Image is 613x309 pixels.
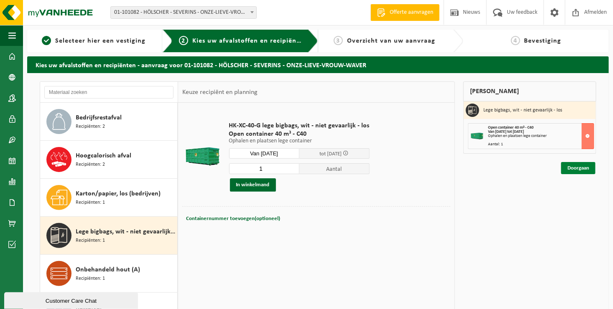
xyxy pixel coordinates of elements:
span: HK-XC-40-G lege bigbags, wit - niet gevaarlijk - los [229,122,370,130]
button: Bedrijfsrestafval Recipiënten: 2 [40,103,178,141]
span: 01-101082 - HÖLSCHER - SEVERINS - ONZE-LIEVE-VROUW-WAVER [110,6,257,19]
div: Keuze recipiënt en planning [178,82,262,103]
span: 2 [179,36,188,45]
a: Offerte aanvragen [370,4,439,21]
input: Selecteer datum [229,148,299,159]
p: Ophalen en plaatsen lege container [229,138,370,144]
button: Onbehandeld hout (A) Recipiënten: 1 [40,255,178,293]
span: 3 [334,36,343,45]
span: Onbehandeld hout (A) [76,265,140,275]
iframe: chat widget [4,291,140,309]
a: Doorgaan [561,162,595,174]
span: 1 [42,36,51,45]
button: Karton/papier, los (bedrijven) Recipiënten: 1 [40,179,178,217]
span: Lege bigbags, wit - niet gevaarlijk - los [76,227,175,237]
span: Karton/papier, los (bedrijven) [76,189,161,199]
span: Recipiënten: 1 [76,237,105,245]
span: 4 [511,36,520,45]
input: Materiaal zoeken [44,86,174,99]
span: Offerte aanvragen [388,8,435,17]
span: Selecteer hier een vestiging [55,38,146,44]
div: Ophalen en plaatsen lege container [488,134,594,138]
span: Aantal [299,163,370,174]
span: Overzicht van uw aanvraag [347,38,435,44]
span: Kies uw afvalstoffen en recipiënten [192,38,307,44]
div: Aantal: 1 [488,142,594,147]
span: Recipiënten: 1 [76,275,105,283]
span: tot [DATE] [320,151,342,157]
button: Containernummer toevoegen(optioneel) [185,213,281,225]
button: In winkelmand [230,178,276,192]
span: Open container 40 m³ - C40 [488,125,534,130]
a: 1Selecteer hier een vestiging [31,36,156,46]
span: Recipiënten: 2 [76,123,105,131]
span: Bevestiging [524,38,562,44]
strong: Van [DATE] tot [DATE] [488,129,524,134]
button: Hoogcalorisch afval Recipiënten: 2 [40,141,178,179]
span: Recipiënten: 1 [76,199,105,207]
span: Open container 40 m³ - C40 [229,130,370,138]
span: Bedrijfsrestafval [76,113,122,123]
span: Recipiënten: 2 [76,161,105,169]
h3: Lege bigbags, wit - niet gevaarlijk - los [483,104,562,117]
h2: Kies uw afvalstoffen en recipiënten - aanvraag voor 01-101082 - HÖLSCHER - SEVERINS - ONZE-LIEVE-... [27,56,609,73]
span: Hoogcalorisch afval [76,151,131,161]
button: Lege bigbags, wit - niet gevaarlijk - los Recipiënten: 1 [40,217,178,255]
div: [PERSON_NAME] [463,81,596,101]
span: 01-101082 - HÖLSCHER - SEVERINS - ONZE-LIEVE-VROUW-WAVER [111,7,256,18]
span: Containernummer toevoegen(optioneel) [186,216,280,221]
